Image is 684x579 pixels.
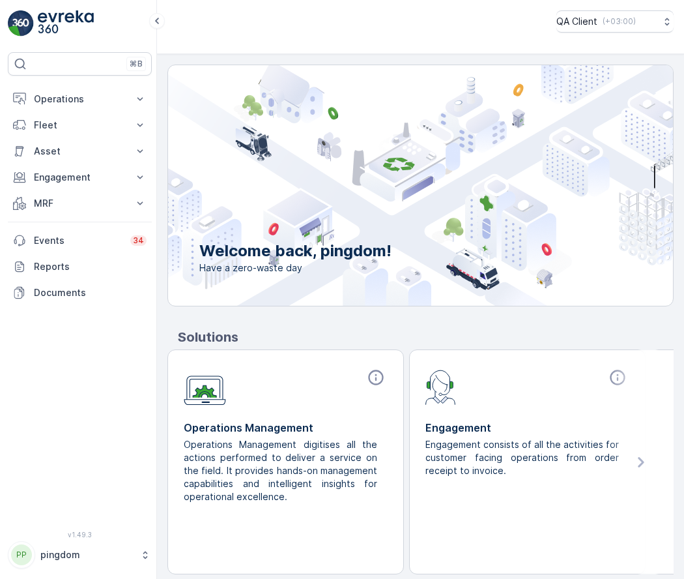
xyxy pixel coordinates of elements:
[133,235,144,246] p: 34
[11,544,32,565] div: PP
[8,531,152,539] span: v 1.49.3
[8,280,152,306] a: Documents
[556,15,597,28] p: QA Client
[34,145,126,158] p: Asset
[8,228,152,254] a: Events34
[34,197,126,210] p: MRF
[8,86,152,112] button: Operations
[8,541,152,569] button: PPpingdom
[8,254,152,280] a: Reports
[556,10,674,33] button: QA Client(+03:00)
[34,260,147,273] p: Reports
[34,171,126,184] p: Engagement
[34,93,126,106] p: Operations
[8,10,34,37] img: logo
[40,548,134,561] p: pingdom
[8,138,152,164] button: Asset
[8,190,152,216] button: MRF
[109,65,673,306] img: city illustration
[34,119,126,132] p: Fleet
[425,368,456,405] img: module-icon
[8,164,152,190] button: Engagement
[34,286,147,299] p: Documents
[178,327,674,347] p: Solutions
[130,59,143,69] p: ⌘B
[199,241,392,261] p: Welcome back, pingdom!
[603,16,636,27] p: ( +03:00 )
[184,420,388,436] p: Operations Management
[425,420,629,436] p: Engagement
[34,234,122,247] p: Events
[425,438,619,477] p: Engagement consists of all the activities for customer facing operations from order receipt to in...
[8,112,152,138] button: Fleet
[184,438,377,503] p: Operations Management digitises all the actions performed to deliver a service on the field. It p...
[199,261,392,275] span: Have a zero-waste day
[38,10,94,37] img: logo_light-DOdMpM7g.png
[184,368,226,406] img: module-icon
